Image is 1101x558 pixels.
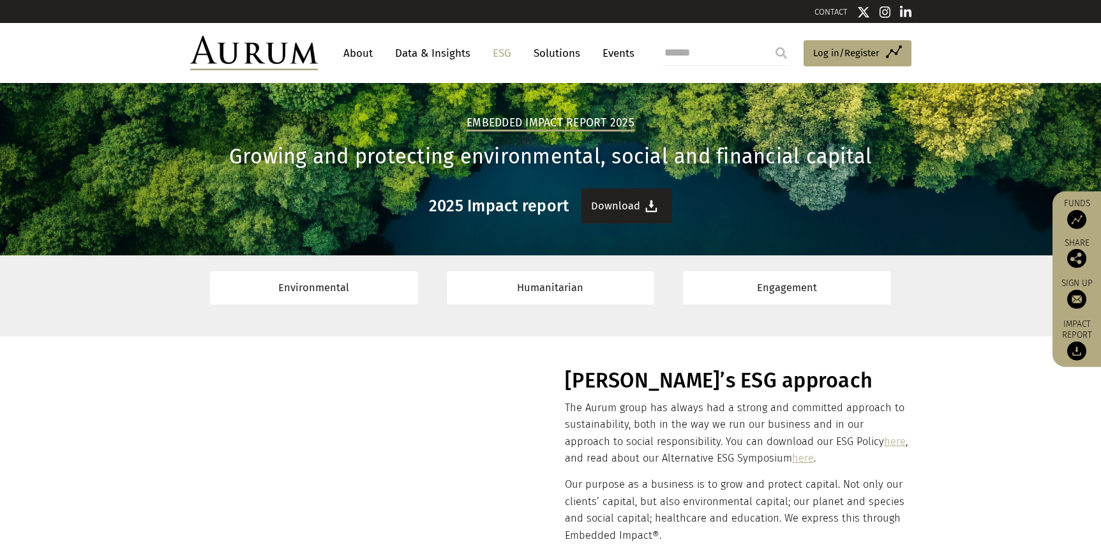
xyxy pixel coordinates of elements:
[596,41,634,65] a: Events
[768,40,794,66] input: Submit
[467,116,634,132] h2: Embedded Impact report 2025
[190,36,318,70] img: Aurum
[804,40,911,67] a: Log in/Register
[565,476,908,544] p: Our purpose as a business is to grow and protect capital. Not only our clients’ capital, but also...
[814,7,848,17] a: CONTACT
[1059,319,1095,361] a: Impact report
[447,271,655,304] a: Humanitarian
[1059,198,1095,229] a: Funds
[429,197,569,216] h3: 2025 Impact report
[792,452,814,464] a: here
[900,6,911,19] img: Linkedin icon
[683,271,891,304] a: Engagement
[210,271,418,304] a: Environmental
[1067,290,1086,309] img: Sign up to our newsletter
[190,144,911,169] h1: Growing and protecting environmental, social and financial capital
[1059,278,1095,309] a: Sign up
[884,435,906,448] a: here
[857,6,870,19] img: Twitter icon
[527,41,587,65] a: Solutions
[880,6,891,19] img: Instagram icon
[1059,239,1095,268] div: Share
[581,188,672,223] a: Download
[813,45,880,61] span: Log in/Register
[337,41,379,65] a: About
[565,400,908,467] p: The Aurum group has always had a strong and committed approach to sustainability, both in the way...
[565,368,908,393] h1: [PERSON_NAME]’s ESG approach
[486,41,518,65] a: ESG
[1067,249,1086,268] img: Share this post
[389,41,477,65] a: Data & Insights
[1067,210,1086,229] img: Access Funds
